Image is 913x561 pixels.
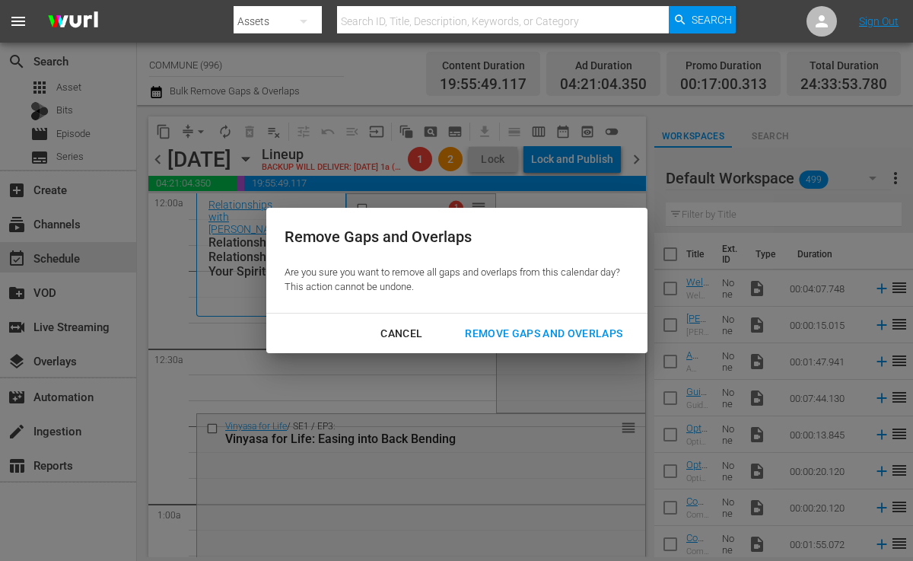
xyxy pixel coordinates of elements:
button: Remove Gaps and Overlaps [447,320,641,348]
p: Are you sure you want to remove all gaps and overlaps from this calendar day? [285,266,620,280]
div: Cancel [368,324,434,343]
img: ans4CAIJ8jUAAAAAAAAAAAAAAAAAAAAAAAAgQb4GAAAAAAAAAAAAAAAAAAAAAAAAJMjXAAAAAAAAAAAAAAAAAAAAAAAAgAT5G... [37,4,110,40]
div: Remove Gaps and Overlaps [285,226,620,248]
div: Remove Gaps and Overlaps [453,324,635,343]
span: Search [692,6,732,33]
p: This action cannot be undone. [285,280,620,295]
a: Sign Out [859,15,899,27]
button: Cancel [362,320,441,348]
span: menu [9,12,27,30]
